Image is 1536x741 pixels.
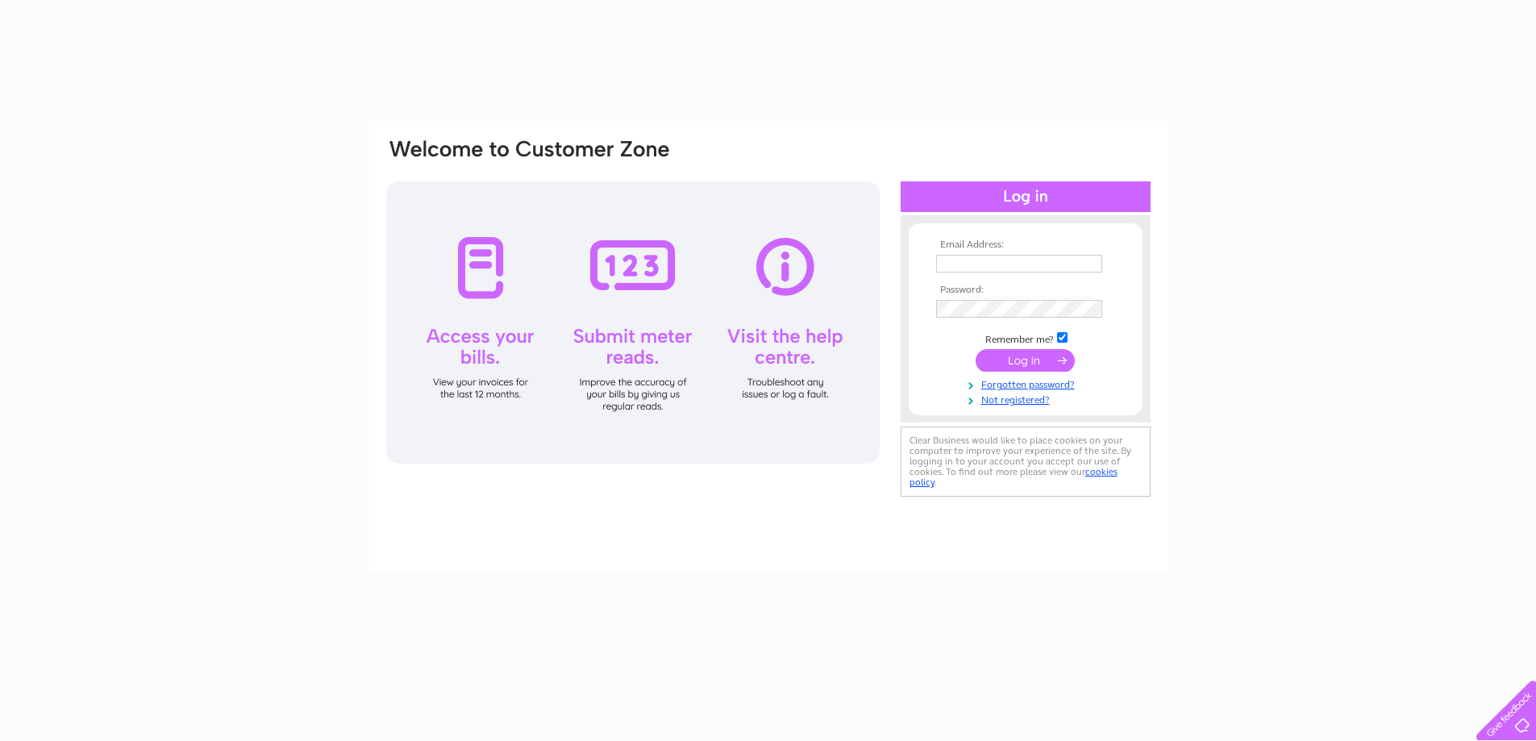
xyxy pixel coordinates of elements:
[936,376,1119,391] a: Forgotten password?
[932,285,1119,296] th: Password:
[910,466,1118,488] a: cookies policy
[936,391,1119,406] a: Not registered?
[901,427,1151,497] div: Clear Business would like to place cookies on your computer to improve your experience of the sit...
[932,330,1119,346] td: Remember me?
[976,349,1075,372] input: Submit
[932,239,1119,251] th: Email Address:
